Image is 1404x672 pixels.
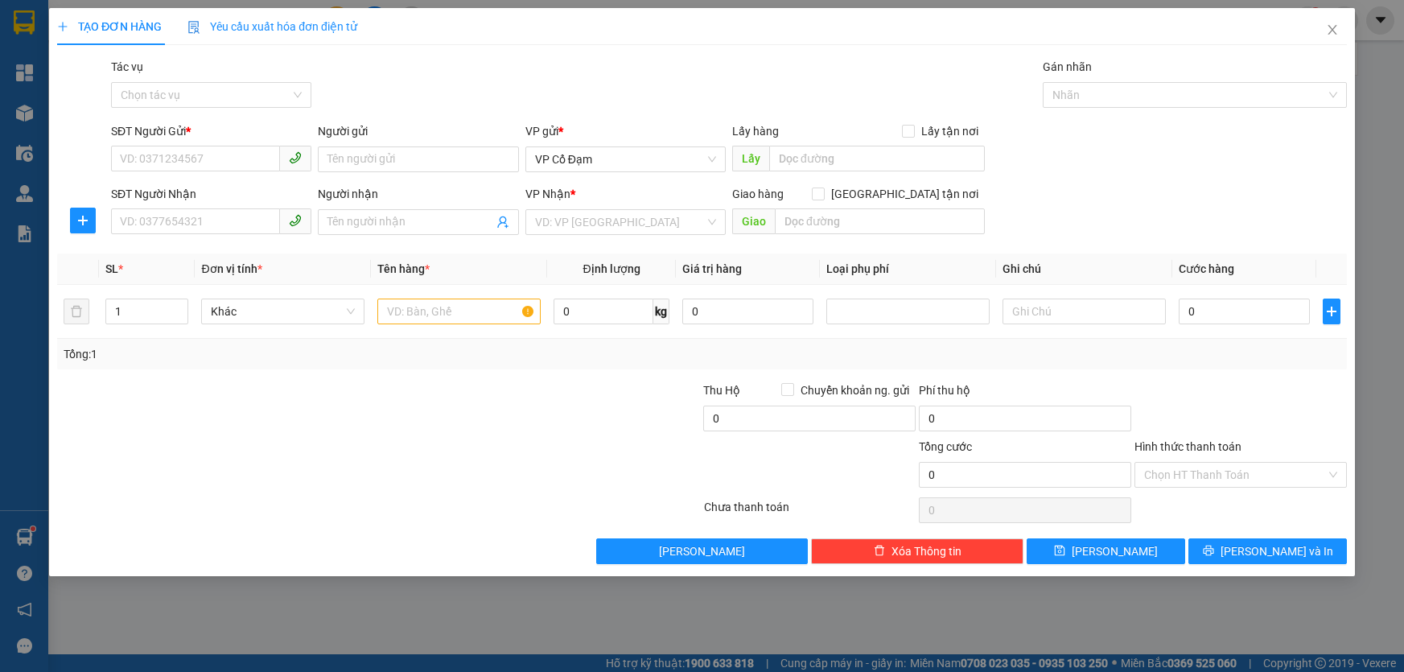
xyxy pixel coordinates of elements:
[1221,542,1333,560] span: [PERSON_NAME] và In
[769,146,985,171] input: Dọc đường
[703,384,740,397] span: Thu Hộ
[794,381,916,399] span: Chuyển khoản ng. gửi
[64,299,89,324] button: delete
[891,542,961,560] span: Xóa Thông tin
[111,185,311,203] div: SĐT Người Nhận
[1203,545,1214,558] span: printer
[377,299,541,324] input: VD: Bàn, Ghế
[1179,262,1234,275] span: Cước hàng
[289,151,302,164] span: phone
[1043,60,1092,73] label: Gán nhãn
[1188,538,1347,564] button: printer[PERSON_NAME] và In
[1027,538,1185,564] button: save[PERSON_NAME]
[919,381,1131,406] div: Phí thu hộ
[682,299,813,324] input: 0
[811,538,1023,564] button: deleteXóa Thông tin
[211,299,355,324] span: Khác
[732,188,784,200] span: Giao hàng
[1323,299,1340,324] button: plus
[496,216,509,229] span: user-add
[187,20,357,33] span: Yêu cầu xuất hóa đơn điện tử
[289,214,302,227] span: phone
[732,208,775,234] span: Giao
[659,542,745,560] span: [PERSON_NAME]
[64,345,542,363] div: Tổng: 1
[71,214,95,227] span: plus
[57,20,162,33] span: TẠO ĐƠN HÀNG
[535,147,716,171] span: VP Cổ Đạm
[57,21,68,32] span: plus
[702,498,918,526] div: Chưa thanh toán
[1324,305,1340,318] span: plus
[70,208,96,233] button: plus
[1054,545,1065,558] span: save
[525,122,726,140] div: VP gửi
[377,262,430,275] span: Tên hàng
[919,440,972,453] span: Tổng cước
[653,299,669,324] span: kg
[1310,8,1355,53] button: Close
[583,262,640,275] span: Định lượng
[915,122,985,140] span: Lấy tận nơi
[732,125,779,138] span: Lấy hàng
[820,254,996,285] th: Loại phụ phí
[525,188,570,200] span: VP Nhận
[187,21,200,34] img: icon
[825,185,985,203] span: [GEOGRAPHIC_DATA] tận nơi
[1072,542,1158,560] span: [PERSON_NAME]
[1326,23,1339,36] span: close
[775,208,985,234] input: Dọc đường
[1134,440,1241,453] label: Hình thức thanh toán
[111,122,311,140] div: SĐT Người Gửi
[318,122,518,140] div: Người gửi
[1003,299,1166,324] input: Ghi Chú
[874,545,885,558] span: delete
[201,262,261,275] span: Đơn vị tính
[996,254,1172,285] th: Ghi chú
[682,262,742,275] span: Giá trị hàng
[318,185,518,203] div: Người nhận
[105,262,118,275] span: SL
[596,538,809,564] button: [PERSON_NAME]
[732,146,769,171] span: Lấy
[111,60,143,73] label: Tác vụ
